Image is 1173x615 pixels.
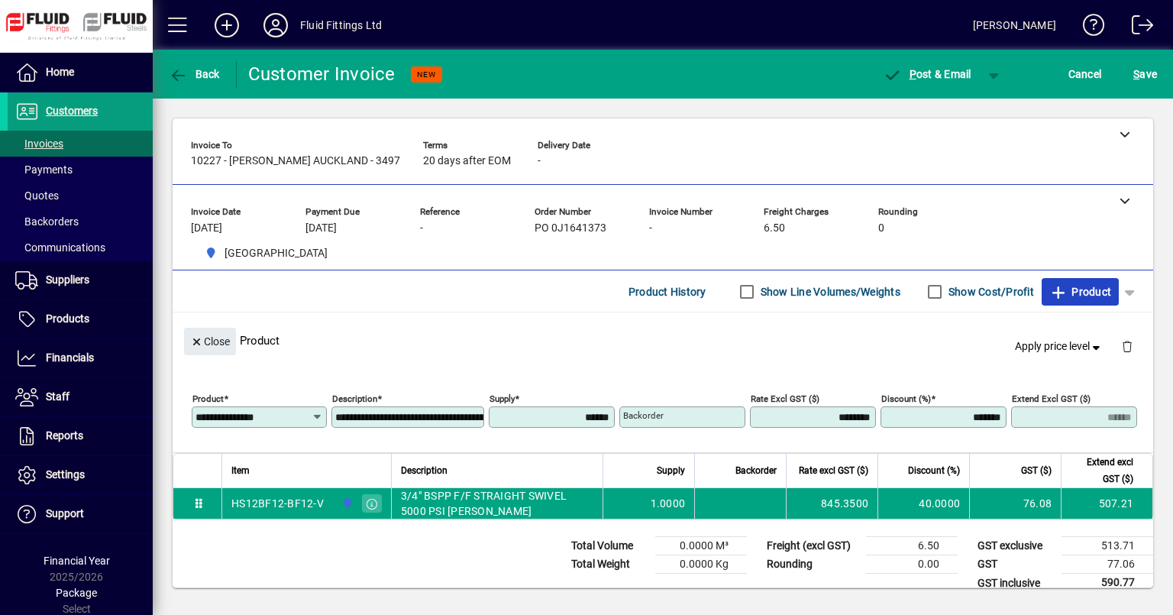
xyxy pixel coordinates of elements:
td: Total Volume [564,537,655,555]
span: Invoices [15,138,63,150]
td: 0.00 [866,555,958,574]
mat-label: Supply [490,393,515,404]
td: GST inclusive [970,574,1062,593]
span: PO 0J1641373 [535,222,606,235]
span: Customers [46,105,98,117]
span: Back [169,68,220,80]
span: GST ($) [1021,462,1052,479]
span: Product [1049,280,1111,304]
td: Freight (excl GST) [759,537,866,555]
mat-label: Description [332,393,377,404]
td: 6.50 [866,537,958,555]
span: AUCKLAND [338,495,355,512]
a: Backorders [8,209,153,235]
td: Rounding [759,555,866,574]
span: ave [1133,62,1157,86]
a: Logout [1120,3,1154,53]
span: Settings [46,468,85,481]
td: 76.08 [969,488,1061,519]
button: Apply price level [1009,333,1110,361]
app-page-header-button: Close [180,334,240,348]
span: Backorders [15,215,79,228]
a: Payments [8,157,153,183]
span: Support [46,507,84,520]
button: Back [165,60,224,88]
span: Description [401,462,448,479]
span: [DATE] [191,222,222,235]
a: Products [8,300,153,338]
span: NEW [417,70,436,79]
button: Post & Email [875,60,979,88]
button: Save [1129,60,1161,88]
a: Support [8,495,153,533]
span: [GEOGRAPHIC_DATA] [225,245,328,261]
td: 0.0000 M³ [655,537,747,555]
div: 845.3500 [796,496,868,511]
span: Cancel [1068,62,1102,86]
a: Quotes [8,183,153,209]
td: 513.71 [1062,537,1153,555]
a: Staff [8,378,153,416]
a: Financials [8,339,153,377]
span: Products [46,312,89,325]
span: - [649,222,652,235]
div: Fluid Fittings Ltd [300,13,382,37]
span: 0 [878,222,884,235]
span: Package [56,587,97,599]
td: 77.06 [1062,555,1153,574]
span: 6.50 [764,222,785,235]
span: S [1133,68,1139,80]
span: 1.0000 [651,496,686,511]
a: Reports [8,417,153,455]
label: Show Cost/Profit [945,284,1034,299]
span: Backorder [735,462,777,479]
button: Product [1042,278,1119,306]
a: Home [8,53,153,92]
button: Close [184,328,236,355]
td: 0.0000 Kg [655,555,747,574]
span: Suppliers [46,274,89,286]
span: ost & Email [883,68,971,80]
span: Extend excl GST ($) [1071,454,1133,487]
button: Delete [1109,328,1146,364]
div: Product [173,312,1153,368]
button: Profile [251,11,300,39]
mat-label: Extend excl GST ($) [1012,393,1091,404]
span: Item [231,462,250,479]
span: Quotes [15,189,59,202]
span: 10227 - [PERSON_NAME] AUCKLAND - 3497 [191,155,400,167]
a: Knowledge Base [1071,3,1105,53]
mat-label: Backorder [623,410,664,421]
span: 3/4" BSPP F/F STRAIGHT SWIVEL 5000 PSI [PERSON_NAME] [401,488,593,519]
button: Add [202,11,251,39]
span: Rate excl GST ($) [799,462,868,479]
span: Reports [46,429,83,442]
td: 590.77 [1062,574,1153,593]
span: Staff [46,390,69,403]
span: Financials [46,351,94,364]
span: Supply [657,462,685,479]
span: Apply price level [1015,338,1104,354]
button: Product History [622,278,713,306]
td: 507.21 [1061,488,1152,519]
span: Discount (%) [908,462,960,479]
span: - [538,155,541,167]
app-page-header-button: Delete [1109,339,1146,353]
div: Customer Invoice [248,62,396,86]
mat-label: Discount (%) [881,393,931,404]
a: Suppliers [8,261,153,299]
span: 20 days after EOM [423,155,511,167]
span: [DATE] [305,222,337,235]
mat-label: Rate excl GST ($) [751,393,819,404]
td: GST exclusive [970,537,1062,555]
a: Settings [8,456,153,494]
a: Communications [8,235,153,261]
mat-label: Product [192,393,224,404]
app-page-header-button: Back [153,60,237,88]
div: HS12BF12-BF12-V [231,496,324,511]
span: Financial Year [44,555,110,567]
span: Payments [15,163,73,176]
span: Home [46,66,74,78]
span: Close [190,329,230,354]
span: Communications [15,241,105,254]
